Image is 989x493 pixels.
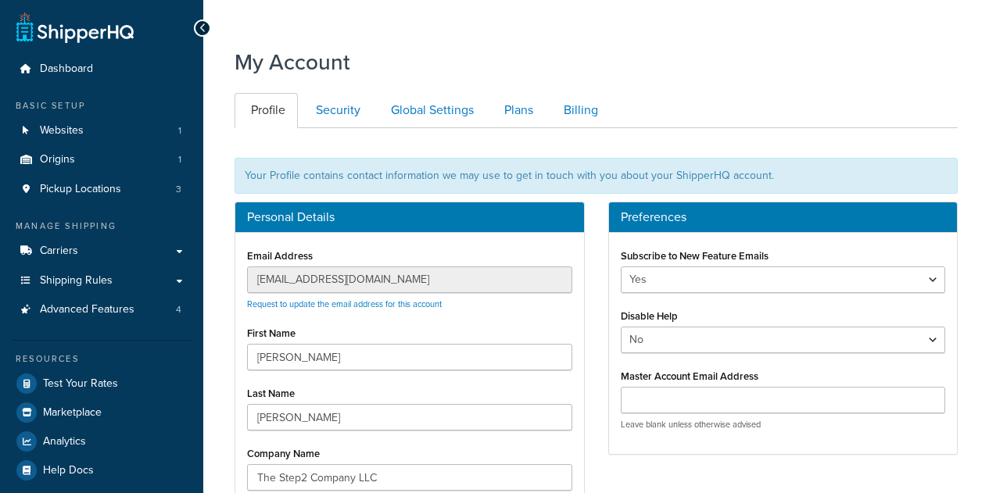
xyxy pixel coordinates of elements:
[247,327,296,339] label: First Name
[40,274,113,288] span: Shipping Rules
[299,93,373,128] a: Security
[12,220,192,233] div: Manage Shipping
[235,47,350,77] h1: My Account
[12,370,192,398] a: Test Your Rates
[488,93,546,128] a: Plans
[40,124,84,138] span: Websites
[178,153,181,166] span: 1
[40,303,134,316] span: Advanced Features
[235,158,958,194] div: Your Profile contains contact information we may use to get in touch with you about your ShipperH...
[43,464,94,477] span: Help Docs
[247,448,320,459] label: Company Name
[12,295,192,324] li: Advanced Features
[247,388,295,399] label: Last Name
[12,116,192,145] a: Websites 1
[40,245,78,258] span: Carriers
[621,419,946,430] p: Leave blank unless otherwise advised
[12,145,192,174] li: Origins
[12,427,192,455] a: Analytics
[12,398,192,427] a: Marketplace
[12,175,192,204] a: Pickup Locations 3
[40,63,93,76] span: Dashboard
[43,406,102,420] span: Marketplace
[12,55,192,84] a: Dashboard
[176,183,181,196] span: 3
[247,210,572,224] h3: Personal Details
[12,266,192,295] a: Shipping Rules
[16,12,134,43] a: ShipperHQ Home
[12,145,192,174] a: Origins 1
[247,298,442,310] a: Request to update the email address for this account
[621,370,758,382] label: Master Account Email Address
[176,303,181,316] span: 4
[12,237,192,266] a: Carriers
[374,93,486,128] a: Global Settings
[12,175,192,204] li: Pickup Locations
[12,116,192,145] li: Websites
[43,435,86,448] span: Analytics
[40,153,75,166] span: Origins
[235,93,298,128] a: Profile
[12,352,192,366] div: Resources
[40,183,121,196] span: Pickup Locations
[621,250,769,262] label: Subscribe to New Feature Emails
[247,250,313,262] label: Email Address
[547,93,611,128] a: Billing
[12,295,192,324] a: Advanced Features 4
[12,456,192,484] a: Help Docs
[621,210,946,224] h3: Preferences
[12,99,192,113] div: Basic Setup
[178,124,181,138] span: 1
[43,377,118,391] span: Test Your Rates
[621,310,678,322] label: Disable Help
